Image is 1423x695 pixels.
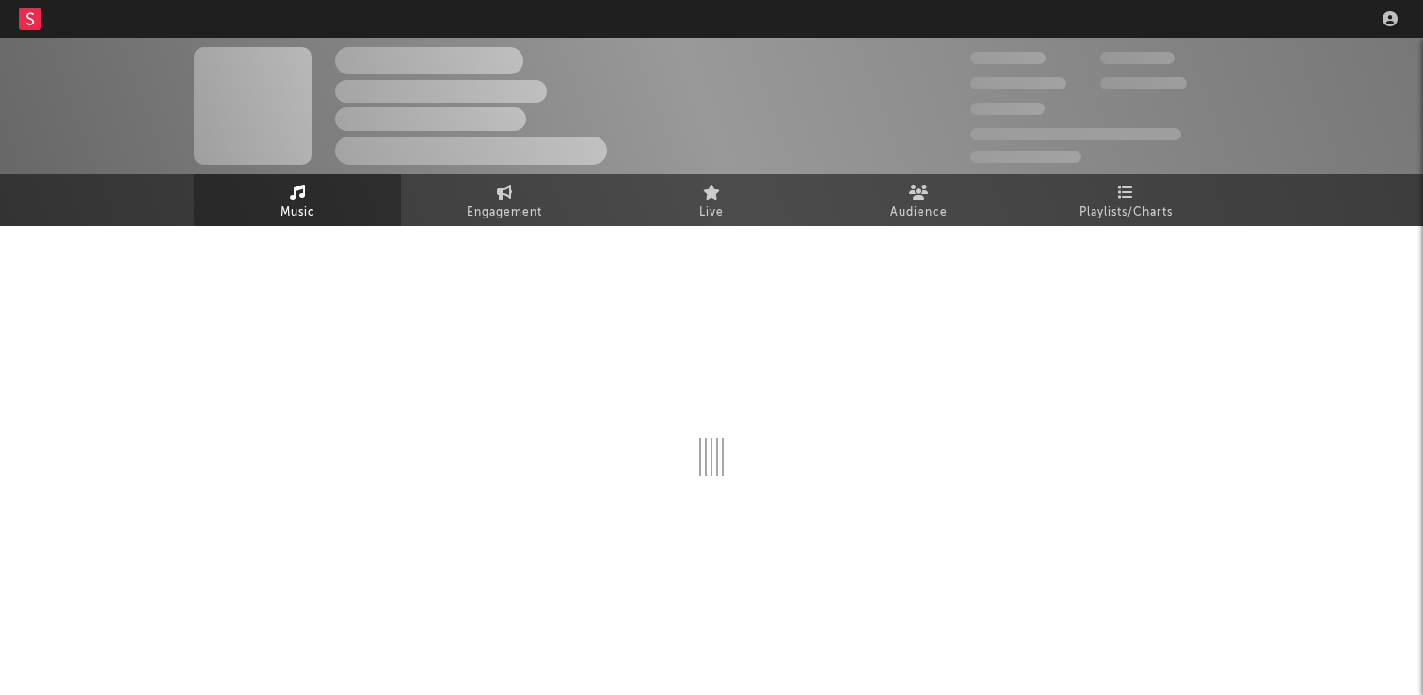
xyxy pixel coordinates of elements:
[970,77,1066,89] span: 50,000,000
[194,174,401,226] a: Music
[1022,174,1229,226] a: Playlists/Charts
[1100,52,1175,64] span: 100,000
[970,103,1045,115] span: 100,000
[970,52,1046,64] span: 300,000
[467,202,542,224] span: Engagement
[608,174,815,226] a: Live
[815,174,1022,226] a: Audience
[280,202,315,224] span: Music
[890,202,948,224] span: Audience
[1100,77,1187,89] span: 1,000,000
[401,174,608,226] a: Engagement
[970,151,1081,163] span: Jump Score: 85.0
[699,202,724,224] span: Live
[1079,202,1173,224] span: Playlists/Charts
[970,128,1181,140] span: 50,000,000 Monthly Listeners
